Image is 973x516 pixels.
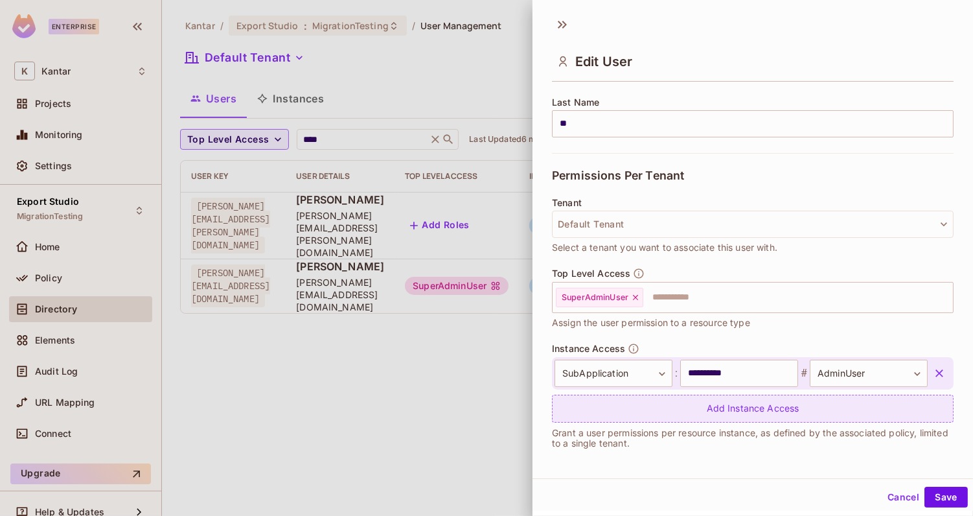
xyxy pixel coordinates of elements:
[552,268,630,279] span: Top Level Access
[552,97,599,108] span: Last Name
[924,487,968,508] button: Save
[552,344,625,354] span: Instance Access
[552,395,954,423] div: Add Instance Access
[552,198,582,208] span: Tenant
[672,366,680,381] span: :
[552,211,954,238] button: Default Tenant
[552,428,954,449] p: Grant a user permissions per resource instance, as defined by the associated policy, limited to a...
[552,169,684,182] span: Permissions Per Tenant
[562,292,628,303] span: SuperAdminUser
[552,240,777,255] span: Select a tenant you want to associate this user with.
[552,316,750,330] span: Assign the user permission to a resource type
[798,366,810,381] span: #
[946,296,949,298] button: Open
[810,360,928,387] div: AdminUser
[555,360,672,387] div: SubApplication
[575,54,632,69] span: Edit User
[882,487,924,508] button: Cancel
[556,288,643,307] div: SuperAdminUser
